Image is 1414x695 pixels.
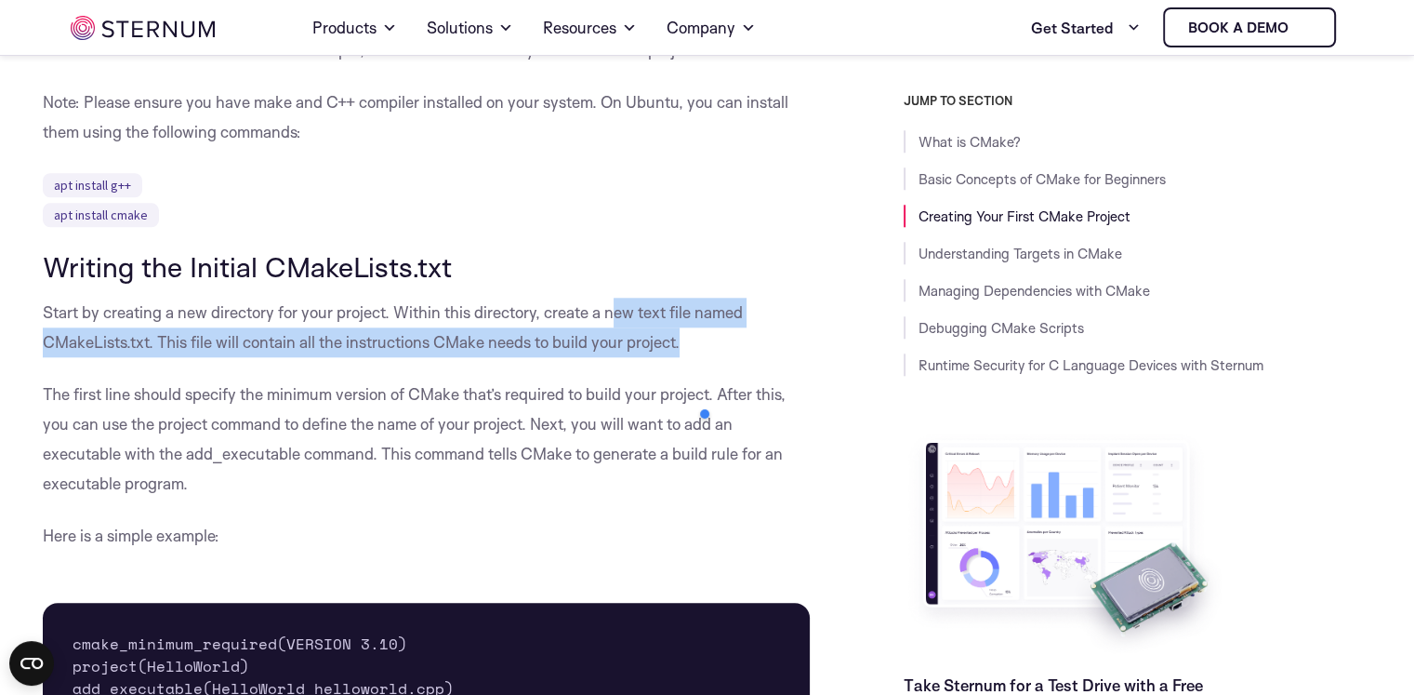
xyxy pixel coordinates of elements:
[918,282,1150,300] a: Managing Dependencies with CMake
[904,428,1229,660] img: Take Sternum for a Test Drive with a Free Evaluation Kit
[71,16,215,40] img: sternum iot
[918,170,1166,188] a: Basic Concepts of CMake for Beginners
[9,641,54,686] button: Open CMP widget
[667,2,756,54] a: Company
[312,2,397,54] a: Products
[1031,9,1141,47] a: Get Started
[918,319,1084,337] a: Debugging CMake Scripts
[43,298,811,357] p: Start by creating a new directory for your project. Within this directory, create a new text file...
[1163,7,1336,47] a: Book a demo
[43,87,811,147] p: Note: Please ensure you have make and C++ compiler installed on your system. On Ubuntu, you can i...
[427,2,513,54] a: Solutions
[918,356,1263,374] a: Runtime Security for C Language Devices with Sternum
[43,380,811,499] p: The first line should specify the minimum version of CMake that’s required to build your project....
[43,173,142,197] code: apt install g++
[918,245,1122,262] a: Understanding Targets in CMake
[918,207,1130,225] a: Creating Your First CMake Project
[1296,20,1311,35] img: sternum iot
[43,251,811,283] h3: Writing the Initial CMakeLists.txt
[543,2,637,54] a: Resources
[43,521,811,551] p: Here is a simple example:
[904,93,1381,108] h3: JUMP TO SECTION
[918,133,1021,151] a: What is CMake?
[43,203,159,227] code: apt install cmake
